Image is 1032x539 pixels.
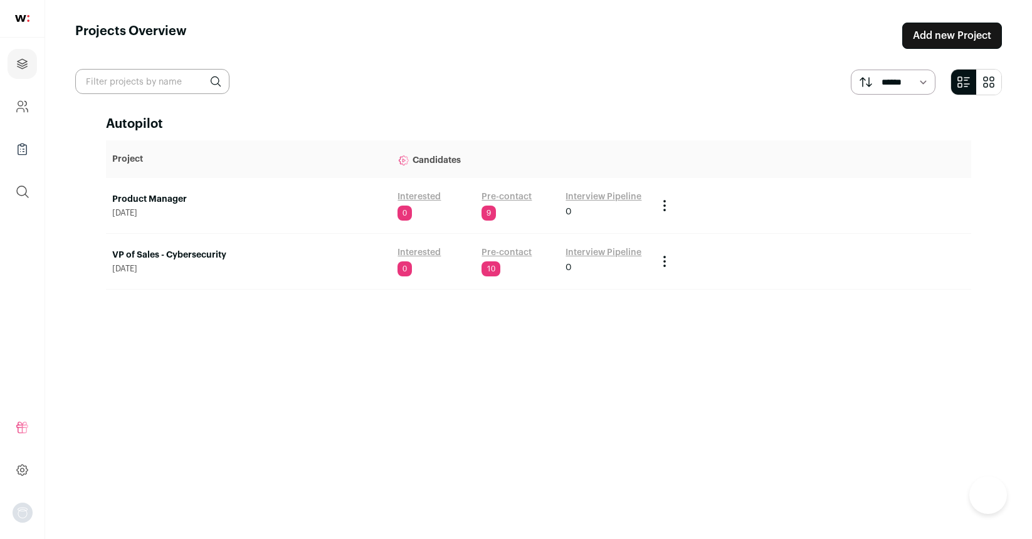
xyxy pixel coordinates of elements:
span: 9 [482,206,496,221]
iframe: Help Scout Beacon - Open [969,476,1007,514]
span: [DATE] [112,264,385,274]
a: Add new Project [902,23,1002,49]
button: Project Actions [657,254,672,269]
a: Pre-contact [482,246,532,259]
a: Company and ATS Settings [8,92,37,122]
a: Interview Pipeline [566,246,641,259]
a: Company Lists [8,134,37,164]
span: 10 [482,261,500,276]
a: Projects [8,49,37,79]
span: 0 [398,261,412,276]
img: nopic.png [13,503,33,523]
img: wellfound-shorthand-0d5821cbd27db2630d0214b213865d53afaa358527fdda9d0ea32b1df1b89c2c.svg [15,15,29,22]
a: VP of Sales - Cybersecurity [112,249,385,261]
p: Candidates [398,147,645,172]
span: 0 [566,206,572,218]
a: Interested [398,246,441,259]
h2: Autopilot [106,115,971,133]
a: Pre-contact [482,191,532,203]
p: Project [112,153,385,165]
span: 0 [566,261,572,274]
a: Product Manager [112,193,385,206]
button: Project Actions [657,198,672,213]
input: Filter projects by name [75,69,229,94]
span: [DATE] [112,208,385,218]
h1: Projects Overview [75,23,187,49]
a: Interested [398,191,441,203]
span: 0 [398,206,412,221]
button: Open dropdown [13,503,33,523]
a: Interview Pipeline [566,191,641,203]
